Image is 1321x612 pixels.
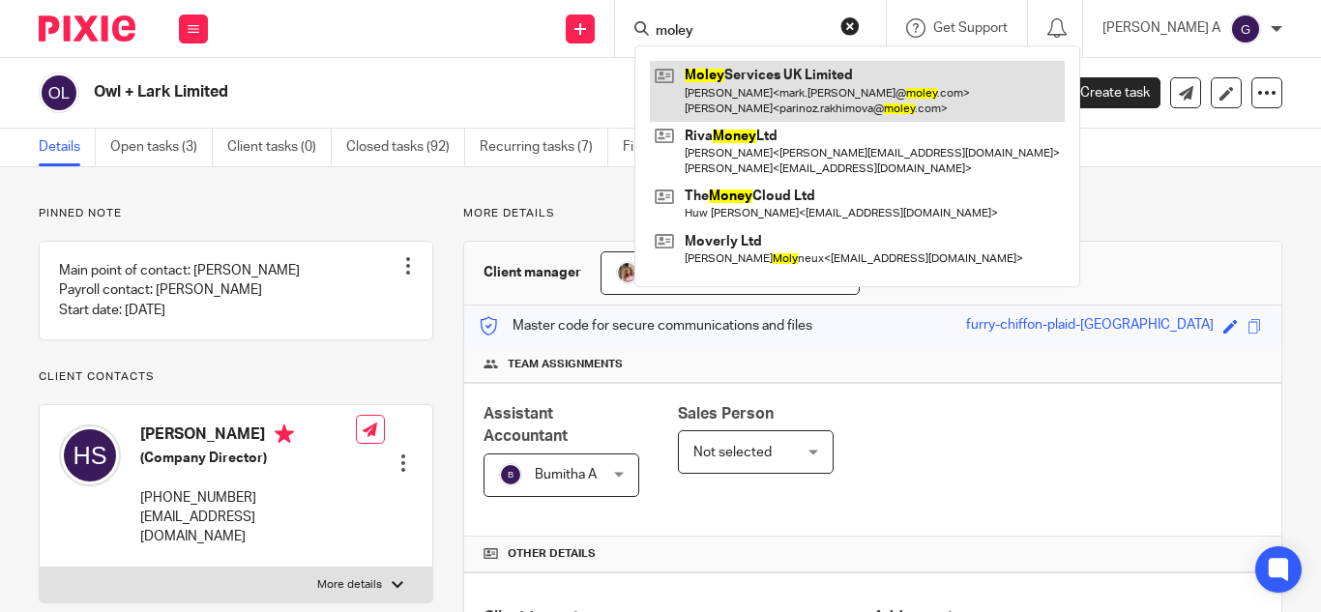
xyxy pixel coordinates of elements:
[346,129,465,166] a: Closed tasks (92)
[110,129,213,166] a: Open tasks (3)
[39,206,433,221] p: Pinned note
[966,315,1214,337] div: furry-chiffon-plaid-[GEOGRAPHIC_DATA]
[1048,77,1160,108] a: Create task
[140,488,356,508] p: [PHONE_NUMBER]
[654,23,828,41] input: Search
[484,263,581,282] h3: Client manager
[480,129,608,166] a: Recurring tasks (7)
[508,357,623,372] span: Team assignments
[693,446,772,459] span: Not selected
[678,406,774,422] span: Sales Person
[39,369,433,385] p: Client contacts
[39,15,135,42] img: Pixie
[508,546,596,562] span: Other details
[933,21,1008,35] span: Get Support
[484,406,568,444] span: Assistant Accountant
[275,424,294,444] i: Primary
[140,424,356,449] h4: [PERSON_NAME]
[59,424,121,486] img: svg%3E
[535,468,597,481] span: Bumitha A
[623,129,666,166] a: Files
[227,129,332,166] a: Client tasks (0)
[94,82,835,102] h2: Owl + Lark Limited
[499,463,522,486] img: svg%3E
[479,316,812,335] p: Master code for secure communications and files
[1102,18,1220,38] p: [PERSON_NAME] A
[840,16,860,36] button: Clear
[140,508,356,547] p: [EMAIL_ADDRESS][DOMAIN_NAME]
[616,261,639,284] img: MicrosoftTeams-image%20(5).png
[1230,14,1261,44] img: svg%3E
[463,206,1282,221] p: More details
[39,73,79,113] img: svg%3E
[317,577,382,593] p: More details
[39,129,96,166] a: Details
[140,449,356,468] h5: (Company Director)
